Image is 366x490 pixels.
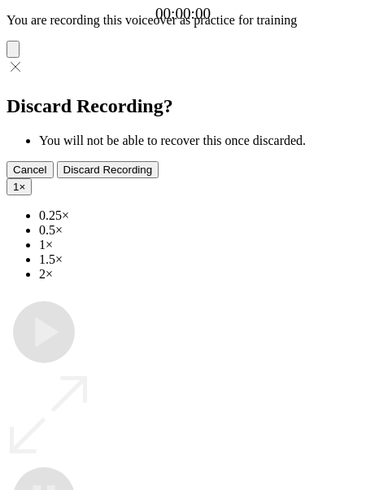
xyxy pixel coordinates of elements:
li: 1.5× [39,252,359,267]
button: Cancel [7,161,54,178]
h2: Discard Recording? [7,95,359,117]
li: 0.5× [39,223,359,238]
span: 1 [13,181,19,193]
li: 0.25× [39,208,359,223]
button: 1× [7,178,32,195]
button: Discard Recording [57,161,159,178]
a: 00:00:00 [155,5,211,23]
li: 1× [39,238,359,252]
p: You are recording this voiceover as practice for training [7,13,359,28]
li: You will not be able to recover this once discarded. [39,133,359,148]
li: 2× [39,267,359,282]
